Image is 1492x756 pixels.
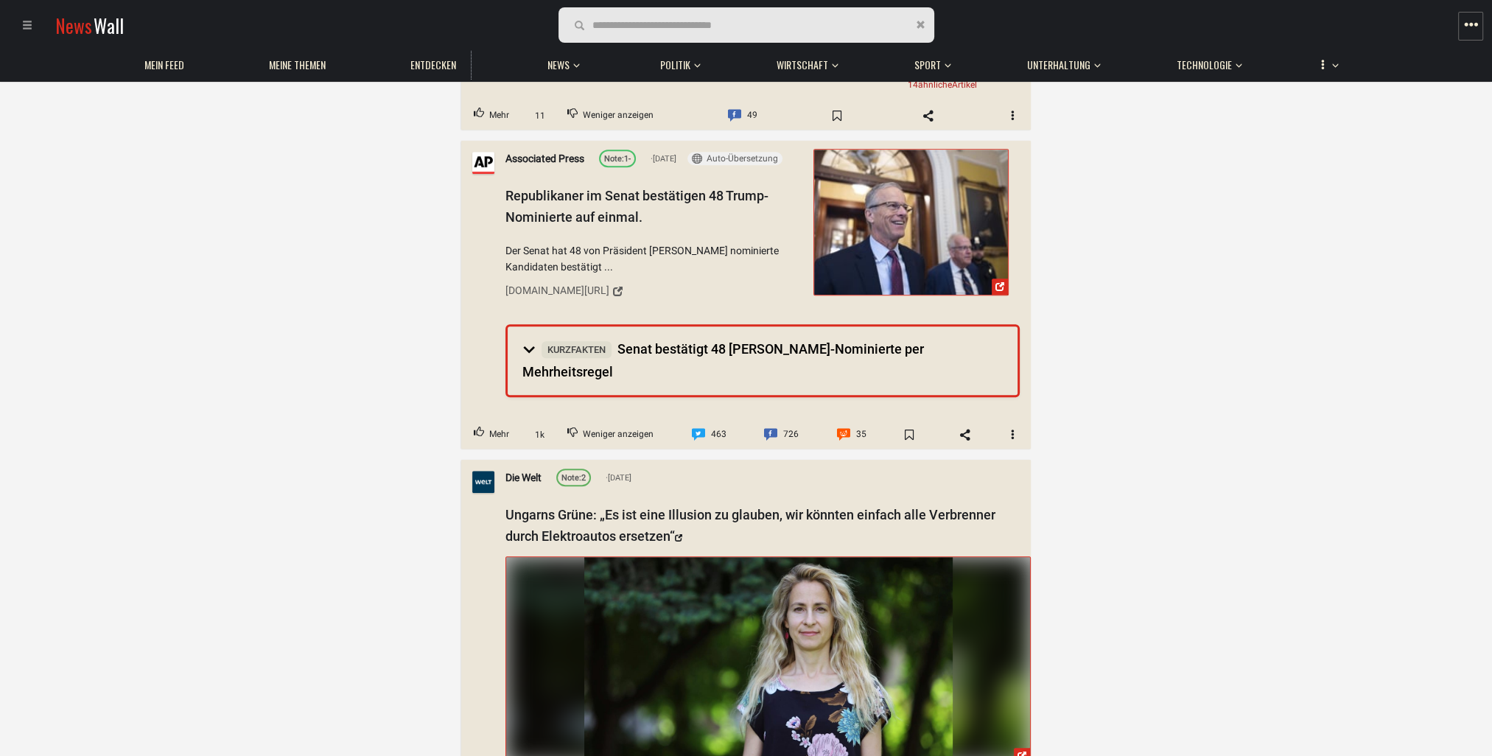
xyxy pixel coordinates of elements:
[1177,58,1232,71] span: Technologie
[410,58,456,71] span: Entdecken
[816,104,858,127] span: Bookmark
[55,12,124,39] a: NewsWall
[522,341,924,379] span: Senat bestätigt 48 [PERSON_NAME]-Nominierte per Mehrheitsregel
[556,469,591,486] a: Note:2
[907,104,950,127] span: Share
[769,51,836,80] a: Wirtschaft
[908,80,977,90] span: 14 Artikel
[856,425,866,444] span: 35
[508,326,1018,395] summary: KurzfaktenSenat bestätigt 48 [PERSON_NAME]-Nominierte per Mehrheitsregel
[687,152,782,165] button: Auto-Übersetzung
[583,106,654,125] span: Weniger anzeigen
[527,428,553,442] span: 1k
[653,51,698,80] a: Politik
[606,472,631,485] span: [DATE]
[813,149,1009,295] a: Republikaner im Senat bestätigen 48 Trump-Nominierte auf einmal.
[918,80,952,90] span: ähnliche
[583,425,654,444] span: Weniger anzeigen
[505,283,609,299] div: [DOMAIN_NAME][URL]
[944,423,987,447] span: Share
[505,279,803,304] a: [DOMAIN_NAME][URL]
[489,425,509,444] span: Mehr
[505,469,542,486] a: Die Welt
[527,109,553,123] span: 11
[604,155,624,164] span: Note:
[505,150,584,167] a: Associated Press
[1020,44,1101,80] button: Unterhaltung
[269,58,326,71] span: Meine Themen
[472,152,494,174] img: Profilbild von Associated Press
[55,12,92,39] span: News
[540,44,584,80] button: News
[505,242,803,276] span: Der Senat hat 48 von Präsident [PERSON_NAME] nominierte Kandidaten bestätigt ...
[547,58,570,71] span: News
[651,153,676,166] span: [DATE]
[907,51,948,80] a: Sport
[94,12,124,39] span: Wall
[505,188,768,225] span: Republikaner im Senat bestätigen 48 Trump-Nominierte auf einmal.
[769,44,838,80] button: Wirtschaft
[711,425,726,444] span: 463
[777,58,828,71] span: Wirtschaft
[144,58,184,71] span: Mein Feed
[747,106,757,125] span: 49
[555,421,666,449] button: Downvote
[914,58,941,71] span: Sport
[679,421,739,449] a: Comment
[814,150,1008,295] img: Republikaner im Senat bestätigen 48 Trump-Nominierte auf einmal.
[783,425,799,444] span: 726
[542,341,612,358] span: Kurzfakten
[489,106,509,125] span: Mehr
[1169,44,1242,80] button: Technologie
[561,473,581,483] span: Note:
[555,102,666,130] button: Downvote
[461,102,522,130] button: Upvote
[888,423,931,447] span: Bookmark
[561,472,586,485] div: 2
[472,471,494,493] img: Profilbild von Die Welt
[137,51,192,80] a: Mein Feed
[653,44,701,80] button: Politik
[902,77,983,93] a: 14ähnlicheArtikel
[505,507,995,544] a: Ungarns Grüne: „Es ist eine Illusion zu glauben, wir könnten einfach alle Verbrenner durch Elektr...
[824,421,879,449] a: Comment
[660,58,690,71] span: Politik
[1027,58,1090,71] span: Unterhaltung
[461,421,522,449] button: Upvote
[540,51,577,80] a: News
[1169,51,1239,80] a: Technologie
[599,150,636,167] a: Note:1-
[1020,51,1098,80] a: Unterhaltung
[907,44,951,80] button: Sport
[604,153,631,167] div: 1-
[715,102,770,130] a: Comment
[752,421,811,449] a: Comment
